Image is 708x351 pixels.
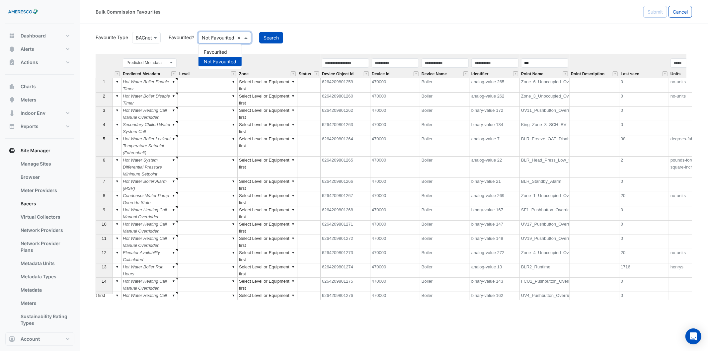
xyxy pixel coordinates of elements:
div: ▼ [290,263,296,270]
td: binary-value 147 [470,221,520,235]
div: ▼ [290,93,296,100]
td: binary-value 21 [470,178,520,192]
span: 3 [103,108,105,113]
td: 2 [619,157,669,178]
td: Hot Water Heating Call Manual Overridden [121,292,178,306]
app-icon: Reports [9,123,15,130]
td: Hot Water Boiler Run Hours [121,263,178,278]
span: 8 [103,193,105,198]
td: Zone_6_Unoccupied_Override_Timer [520,78,570,93]
div: ▼ [231,78,236,85]
td: Boiler [420,121,470,135]
td: 6264209801276 [321,292,370,306]
div: ▼ [115,249,120,256]
td: analog-value 13 [470,263,520,278]
td: 470000 [370,249,420,263]
td: 0 [619,93,669,107]
td: 6264209801274 [321,263,370,278]
td: 0 [619,292,669,306]
td: 470000 [370,93,420,107]
label: Favourite Type [92,34,128,41]
td: 470000 [370,235,420,249]
td: Secondary Chilled Water System Call [121,121,178,135]
td: binary-value 162 [470,292,520,306]
div: ▼ [171,221,176,228]
td: Boiler [420,135,470,157]
div: ▼ [231,206,236,213]
td: Boiler [420,178,470,192]
div: ▼ [290,157,296,164]
span: Alerts [21,46,34,52]
div: Not Favourited [198,57,242,66]
td: 6264209801260 [321,93,370,107]
div: ▼ [115,292,120,299]
td: Hot Water Heating Call Manual Overridden [121,107,178,121]
td: BLR2_Runtime [520,263,570,278]
td: Select Level or Equipment first [238,278,297,292]
td: 6264209801272 [321,235,370,249]
td: analog-value 265 [470,78,520,93]
button: Alerts [5,42,74,56]
span: Point Description [571,72,604,76]
td: SF1_Pushbutton_Override_BV [520,206,570,221]
div: ▼ [171,157,176,164]
div: ▼ [115,93,120,100]
td: Elevator Availability Calculated [121,249,178,263]
td: Zone_1_Unoccupied_Override_Mode_Tracker [520,192,570,206]
td: 6264209801259 [321,78,370,93]
app-icon: Charts [9,83,15,90]
td: binary-value 172 [470,107,520,121]
td: FCU2_Pushbutton_Override_BV [520,278,570,292]
td: 6264209801275 [321,278,370,292]
td: Boiler [420,292,470,306]
td: Select Level or Equipment first [238,192,297,206]
td: Hot Water Boiler Enable Timer [121,78,178,93]
div: ▼ [231,278,236,285]
td: BLR_Freeze_OAT_Disable [520,135,570,157]
td: Hot Water Boiler Alarm (MSV) [121,178,178,192]
td: 470000 [370,78,420,93]
span: Device Id [372,72,390,76]
div: ▼ [290,121,296,128]
td: Zone_3_Unoccupied_Override_Timer [520,93,570,107]
div: ▼ [231,93,236,100]
td: 6264209801265 [321,157,370,178]
div: ▼ [231,249,236,256]
div: ▼ [290,135,296,142]
div: ▼ [115,221,120,228]
div: ▼ [290,235,296,242]
span: Reports [21,123,39,130]
td: Boiler [420,93,470,107]
td: Select Level or Equipment first [238,121,297,135]
div: ▼ [231,192,236,199]
td: binary-value 134 [470,121,520,135]
div: Open Intercom Messenger [685,328,701,344]
span: 5 [103,136,105,141]
div: ▼ [231,121,236,128]
div: ▼ [231,221,236,228]
div: ▼ [171,121,176,128]
div: ▼ [171,206,176,213]
td: 470000 [370,278,420,292]
td: Boiler [420,157,470,178]
span: Status [299,72,311,76]
td: Select Level or Equipment first [238,93,297,107]
td: 6264209801263 [321,121,370,135]
div: ▼ [231,157,236,164]
button: Dashboard [5,29,74,42]
td: binary-value 143 [470,278,520,292]
td: Select Level or Equipment first [238,107,297,121]
td: Hot Water Heating Call Manual Overridden [121,206,178,221]
td: 1716 [619,263,669,278]
div: ▼ [115,135,120,142]
td: 6264209801266 [321,178,370,192]
span: 12 [102,250,106,255]
td: 0 [619,78,669,93]
td: Select Level or Equipment first [238,263,297,278]
td: Boiler [420,249,470,263]
div: ▼ [290,221,296,228]
div: ▼ [115,235,120,242]
span: Point Name [521,72,543,76]
div: ▼ [231,107,236,114]
td: 470000 [370,192,420,206]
